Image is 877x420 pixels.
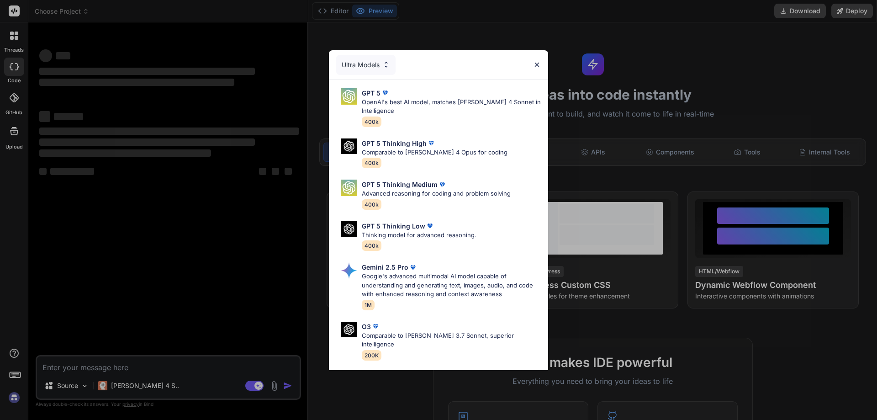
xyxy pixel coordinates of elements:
[362,262,408,272] p: Gemini 2.5 Pro
[362,138,427,148] p: GPT 5 Thinking High
[371,322,380,331] img: premium
[341,322,357,338] img: Pick Models
[362,158,381,168] span: 400k
[341,262,357,279] img: Pick Models
[382,61,390,69] img: Pick Models
[533,61,541,69] img: close
[341,138,357,154] img: Pick Models
[425,221,434,230] img: premium
[362,272,541,299] p: Google's advanced multimodal AI model capable of understanding and generating text, images, audio...
[336,55,396,75] div: Ultra Models
[380,88,390,97] img: premium
[362,180,438,189] p: GPT 5 Thinking Medium
[427,138,436,148] img: premium
[362,300,375,310] span: 1M
[341,88,357,105] img: Pick Models
[362,350,381,361] span: 200K
[362,331,541,349] p: Comparable to [PERSON_NAME] 3.7 Sonnet, superior intelligence
[408,263,417,272] img: premium
[362,240,381,251] span: 400k
[438,180,447,189] img: premium
[362,117,381,127] span: 400k
[362,98,541,116] p: OpenAI's best AI model, matches [PERSON_NAME] 4 Sonnet in Intelligence
[341,221,357,237] img: Pick Models
[362,88,380,98] p: GPT 5
[362,322,371,331] p: O3
[362,189,511,198] p: Advanced reasoning for coding and problem solving
[362,199,381,210] span: 400k
[362,231,476,240] p: Thinking model for advanced reasoning.
[341,180,357,196] img: Pick Models
[362,221,425,231] p: GPT 5 Thinking Low
[362,148,507,157] p: Comparable to [PERSON_NAME] 4 Opus for coding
